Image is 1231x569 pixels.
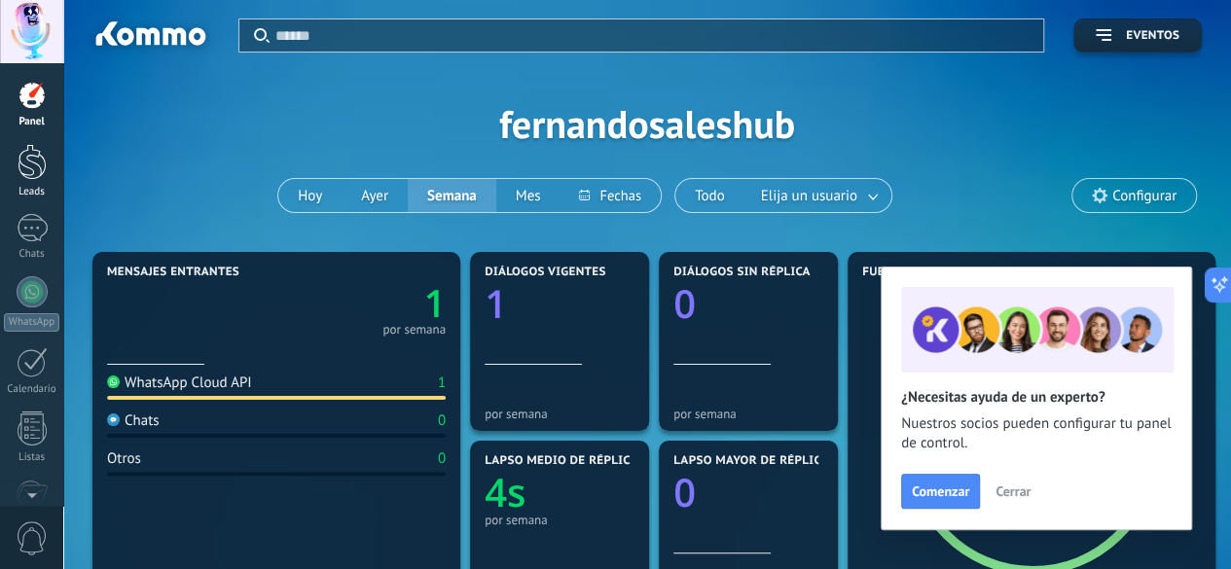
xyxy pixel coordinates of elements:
text: 0 [673,276,696,330]
text: 1 [424,277,446,329]
div: por semana [673,407,823,421]
div: WhatsApp [4,313,59,332]
button: Comenzar [901,474,980,509]
button: Elija un usuario [744,179,891,212]
h2: ¿Necesitas ayuda de un experto? [901,388,1172,407]
div: Calendario [4,383,60,396]
button: Todo [675,179,744,212]
div: WhatsApp Cloud API [107,373,252,392]
span: Mensajes entrantes [107,266,239,279]
img: Chats [107,413,120,426]
div: Otros [107,449,141,468]
span: Eventos [1126,29,1179,43]
button: Mes [496,179,561,212]
div: por semana [485,407,634,421]
button: Cerrar [987,477,1039,506]
text: 4s [485,465,525,518]
div: Chats [4,248,60,261]
div: por semana [382,325,446,335]
text: 1 [485,276,507,330]
span: Cerrar [996,484,1031,498]
button: Eventos [1073,18,1202,53]
text: 0 [673,465,696,518]
div: Leads [4,186,60,198]
div: 0 [438,411,446,430]
span: Diálogos sin réplica [673,266,811,279]
div: 0 [438,449,446,468]
div: por semana [485,513,634,527]
span: Configurar [1112,188,1177,204]
div: 1 [438,373,446,392]
div: Chats [107,411,160,430]
span: Fuentes de leads [862,266,975,279]
span: Nuestros socios pueden configurar tu panel de control. [901,414,1172,453]
span: Lapso medio de réplica [485,454,638,468]
img: WhatsApp Cloud API [107,375,120,388]
span: Comenzar [912,484,969,498]
span: Elija un usuario [757,183,861,209]
button: Hoy [278,179,342,212]
button: Fechas [560,179,660,212]
div: Listas [4,451,60,464]
span: Lapso mayor de réplica [673,454,828,468]
a: 1 [276,277,446,329]
button: Ayer [342,179,408,212]
div: Panel [4,116,60,128]
button: Semana [408,179,496,212]
span: Diálogos vigentes [485,266,606,279]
